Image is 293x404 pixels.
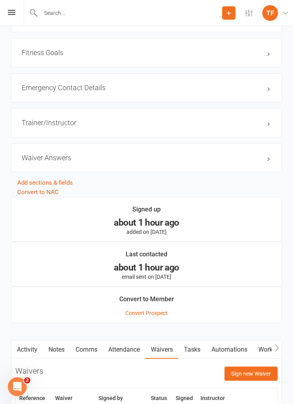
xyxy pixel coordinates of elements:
[178,341,206,359] a: Tasks
[19,263,274,272] div: about 1 hour ago
[15,367,43,375] h3: Waivers
[253,341,290,359] a: Workouts
[22,154,271,162] h3: Waiver Answers
[132,204,161,219] div: Signed up
[22,49,271,57] h3: Fitness Goals
[125,310,168,316] a: Convert Prospect
[119,294,174,308] div: Convert to Member
[11,341,43,359] a: Activity
[17,189,59,196] a: Convert to NAC
[126,249,167,263] div: Last contacted
[19,229,274,235] p: added on [DATE]
[22,119,271,127] h3: Trainer/Instructor
[38,7,222,19] input: Search...
[22,84,271,92] h3: Emergency Contact Details
[262,5,278,21] div: TF
[8,377,27,396] iframe: Intercom live chat
[224,367,278,381] button: Sign new Waiver
[145,341,178,359] a: Waivers
[19,219,274,227] div: about 1 hour ago
[19,274,274,280] p: email sent on [DATE]
[43,341,70,359] a: Notes
[24,377,30,384] span: 2
[17,179,73,186] a: Add sections & fields
[206,341,253,359] a: Automations
[70,341,103,359] a: Comms
[103,341,145,359] a: Attendance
